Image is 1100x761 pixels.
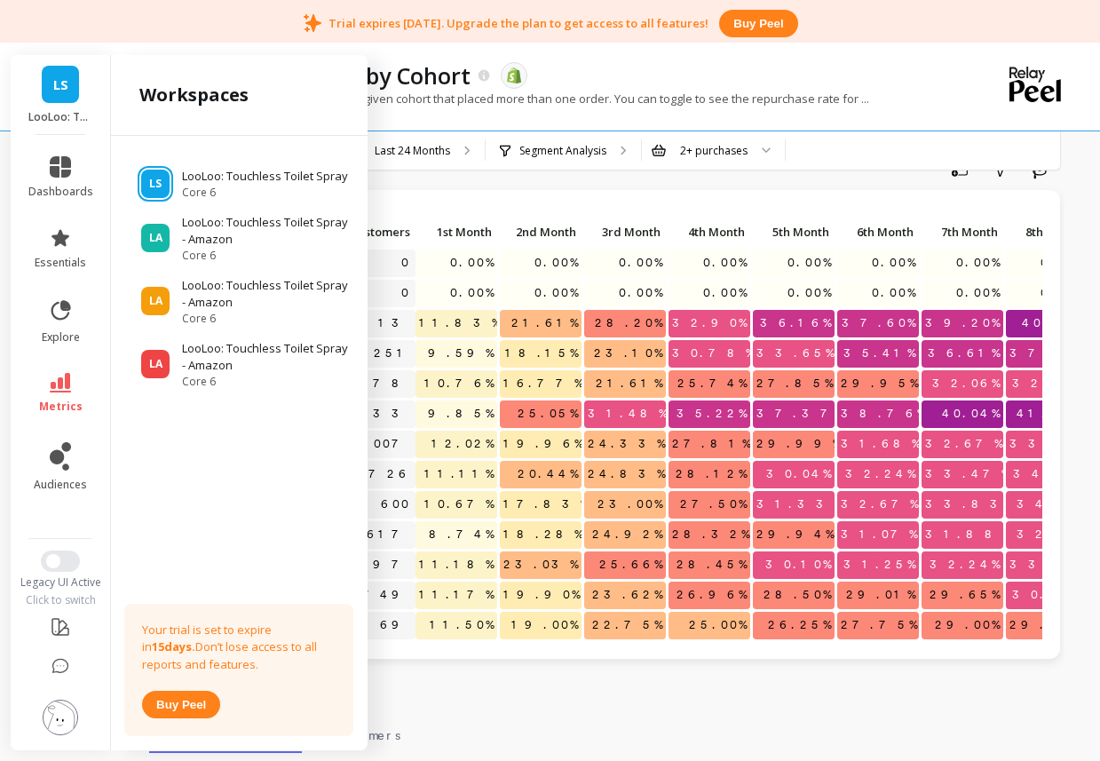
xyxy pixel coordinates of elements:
[1018,310,1088,337] span: 40.41%
[922,431,1006,457] span: 32.67%
[375,144,450,158] p: Last 24 Months
[1006,612,1090,638] span: 29.75%
[672,461,750,488] span: 28.12%
[837,219,919,244] p: 6th Month
[182,277,351,312] p: LooLoo: Touchless Toilet Spray - Amazon
[142,622,336,674] p: Your trial is set to expire in Don’t lose access to all reports and features.
[377,491,415,518] a: 600
[500,219,582,244] p: 2nd Month
[41,551,80,572] button: Switch to New UI
[922,310,1003,337] span: 39.20%
[34,478,87,492] span: audiences
[421,461,497,488] span: 11.11%
[149,357,162,371] span: LA
[330,370,415,397] a: 1,278
[1037,250,1088,276] span: 0.00%
[1006,431,1097,457] span: 33.47%
[328,310,415,337] a: 1,313
[53,75,68,95] span: LS
[358,612,415,638] a: 369
[840,340,919,367] span: 35.41%
[182,186,348,200] span: Core 6
[149,177,162,191] span: LS
[500,491,592,518] span: 17.83%
[421,370,497,397] span: 10.76%
[760,582,835,608] span: 28.50%
[428,431,497,457] span: 12.02%
[182,168,348,186] p: LooLoo: Touchless Toilet Spray
[182,312,351,326] span: Core 6
[931,612,1003,638] span: 29.00%
[922,491,1020,518] span: 33.83%
[584,431,669,457] span: 24.33%
[926,582,1003,608] span: 29.65%
[753,370,836,397] span: 27.85%
[182,249,351,263] span: Core 6
[531,280,582,306] span: 0.00%
[584,400,670,427] span: 31.48%
[424,400,497,427] span: 9.85%
[1037,280,1088,306] span: 0.00%
[685,612,750,638] span: 25.00%
[753,491,846,518] span: 31.33%
[343,431,415,457] a: 1,007
[500,582,583,608] span: 19.90%
[415,219,497,244] p: 1st Month
[938,400,1003,427] span: 40.04%
[343,340,415,367] a: 1,251
[308,219,392,247] div: Toggle SortBy
[596,551,666,578] span: 25.66%
[837,491,922,518] span: 32.67%
[398,280,415,306] a: 0
[499,219,583,247] div: Toggle SortBy
[500,521,586,548] span: 18.28%
[508,310,582,337] span: 21.61%
[669,521,753,548] span: 28.32%
[700,280,750,306] span: 0.00%
[756,225,829,239] span: 5th Month
[837,521,921,548] span: 31.07%
[784,280,835,306] span: 0.00%
[921,219,1005,247] div: Toggle SortBy
[762,551,835,578] span: 30.10%
[43,700,78,735] img: profile picture
[837,400,929,427] span: 38.76%
[502,340,582,367] span: 18.15%
[328,15,708,31] p: Trial expires [DATE]. Upgrade the plan to get access to all features!
[514,400,582,427] span: 25.05%
[868,280,919,306] span: 0.00%
[589,521,666,548] span: 24.92%
[351,400,415,427] a: 933
[673,551,750,578] span: 28.45%
[753,219,835,244] p: 5th Month
[763,461,835,488] span: 30.04%
[1013,400,1088,427] span: 41.11%
[674,370,750,397] span: 25.74%
[1009,225,1082,239] span: 8th Month
[840,551,919,578] span: 31.25%
[837,612,921,638] span: 27.75%
[1005,219,1089,247] div: Toggle SortBy
[922,521,1015,548] span: 31.88%
[11,575,111,590] div: Legacy UI Active
[837,431,923,457] span: 31.68%
[415,551,497,578] span: 11.18%
[753,521,837,548] span: 29.94%
[590,340,666,367] span: 23.10%
[149,231,162,245] span: LA
[514,461,582,488] span: 20.44%
[669,340,757,367] span: 30.78%
[149,91,869,107] p: The percentage of customers in a given cohort that placed more than one order. You can toggle to ...
[673,400,750,427] span: 35.22%
[753,400,851,427] span: 37.37%
[719,10,797,37] button: Buy peel
[669,310,750,337] span: 32.90%
[500,370,586,397] span: 16.77%
[615,250,666,276] span: 0.00%
[594,491,666,518] span: 23.00%
[584,219,666,244] p: 3rd Month
[926,551,1003,578] span: 32.24%
[149,294,162,308] span: LA
[953,250,1003,276] span: 0.00%
[583,219,668,247] div: Toggle SortBy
